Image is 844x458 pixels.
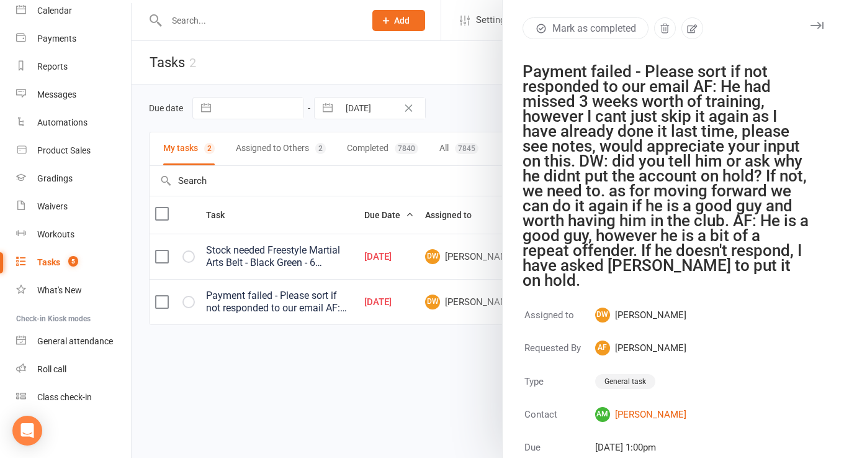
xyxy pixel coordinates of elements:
[37,6,72,16] div: Calendar
[37,34,76,44] div: Payments
[68,256,78,267] span: 5
[16,81,131,109] a: Messages
[37,89,76,99] div: Messages
[37,201,68,211] div: Waivers
[16,383,131,411] a: Class kiosk mode
[595,308,610,323] span: DW
[595,374,655,389] div: General task
[12,416,42,446] div: Open Intercom Messenger
[523,17,649,39] button: Mark as completed
[37,229,74,239] div: Workouts
[16,277,131,305] a: What's New
[523,64,809,288] div: Payment failed - Please sort if not responded to our email AF: He had missed 3 weeks worth of tra...
[16,249,131,277] a: Tasks 5
[524,406,593,438] td: Contact
[16,109,131,137] a: Automations
[16,25,131,53] a: Payments
[16,327,131,355] a: General attendance kiosk mode
[37,173,73,183] div: Gradings
[37,117,88,127] div: Automations
[37,364,66,374] div: Roll call
[524,307,593,339] td: Assigned to
[37,392,92,402] div: Class check-in
[595,407,610,422] span: AM
[16,137,131,165] a: Product Sales
[37,336,113,346] div: General attendance
[16,53,131,81] a: Reports
[595,308,686,323] span: [PERSON_NAME]
[37,285,82,295] div: What's New
[595,407,686,422] a: AM[PERSON_NAME]
[524,373,593,405] td: Type
[595,341,686,355] span: [PERSON_NAME]
[37,62,68,71] div: Reports
[16,221,131,249] a: Workouts
[16,193,131,221] a: Waivers
[16,355,131,383] a: Roll call
[16,165,131,193] a: Gradings
[37,257,60,267] div: Tasks
[595,341,610,355] span: AF
[37,145,91,155] div: Product Sales
[524,340,593,372] td: Requested By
